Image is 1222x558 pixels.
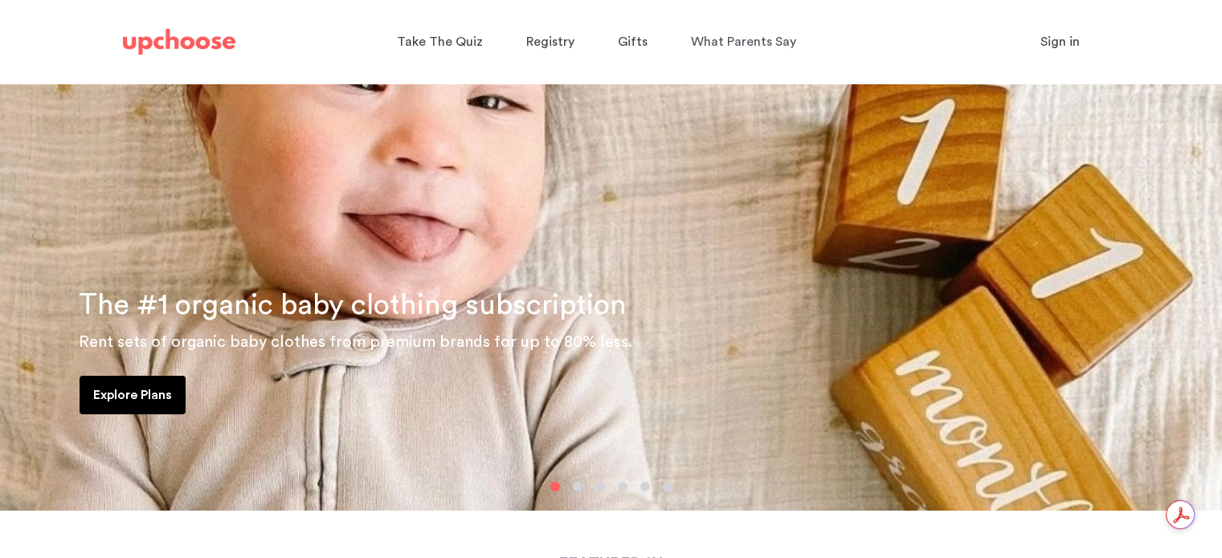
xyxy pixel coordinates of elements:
span: The #1 organic baby clothing subscription [79,291,627,320]
span: Take The Quiz [397,35,483,48]
a: Registry [526,26,579,58]
span: Registry [526,35,574,48]
a: What Parents Say [691,26,801,58]
a: Take The Quiz [397,26,488,58]
p: Rent sets of organic baby clothes from premium brands for up to 80% less. [79,329,1203,355]
img: UpChoose [123,29,235,55]
span: Gifts [618,35,648,48]
span: What Parents Say [691,35,796,48]
button: Sign in [1020,26,1100,58]
a: UpChoose [123,26,235,59]
a: Gifts [618,26,652,58]
p: Explore Plans [93,385,172,405]
a: Explore Plans [80,376,186,414]
span: Sign in [1040,35,1080,48]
